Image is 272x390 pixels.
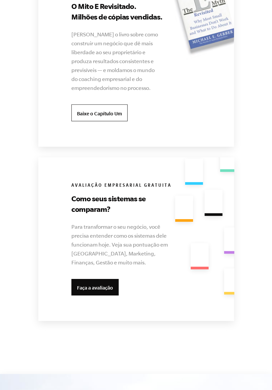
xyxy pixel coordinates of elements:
iframe: Chat Widget [125,343,272,390]
font: Para transformar o seu negócio, você precisa entender como os sistemas dele funcionam hoje. Veja ... [71,224,168,265]
font: Faça a avaliação [77,285,113,291]
font: Avaliação empresarial gratuita [71,183,172,189]
font: O Mito E Revisitado. Milhões de cópias vendidas. [71,2,163,21]
font: [PERSON_NAME] o livro sobre como construir um negócio que dê mais liberdade ao seu proprietário e... [71,31,158,91]
a: Baixe o Capítulo Um [71,104,128,121]
font: Baixe o Capítulo Um [77,110,122,116]
font: Como seus sistemas se comparam? [71,194,146,213]
a: Faça a avaliação [71,279,119,295]
div: Widget de chat [125,343,272,390]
